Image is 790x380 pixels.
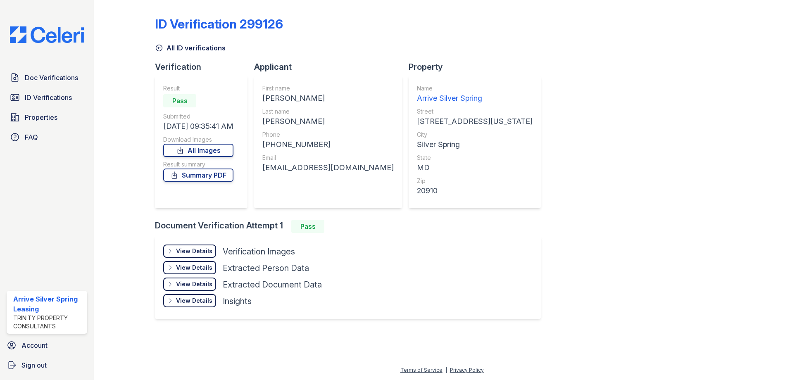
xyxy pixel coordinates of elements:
div: [EMAIL_ADDRESS][DOMAIN_NAME] [262,162,394,173]
div: View Details [176,297,212,305]
div: [PERSON_NAME] [262,93,394,104]
div: [PERSON_NAME] [262,116,394,127]
div: Verification [155,61,254,73]
div: 20910 [417,185,533,197]
span: Account [21,340,48,350]
div: [DATE] 09:35:41 AM [163,121,233,132]
span: ID Verifications [25,93,72,102]
div: Insights [223,295,252,307]
a: FAQ [7,129,87,145]
div: Submitted [163,112,233,121]
a: ID Verifications [7,89,87,106]
img: CE_Logo_Blue-a8612792a0a2168367f1c8372b55b34899dd931a85d93a1a3d3e32e68fde9ad4.png [3,26,90,43]
div: Arrive Silver Spring Leasing [13,294,84,314]
div: Name [417,84,533,93]
span: Properties [25,112,57,122]
div: View Details [176,247,212,255]
div: Trinity Property Consultants [13,314,84,330]
div: Property [409,61,547,73]
div: Document Verification Attempt 1 [155,220,547,233]
a: All ID verifications [155,43,226,53]
span: FAQ [25,132,38,142]
div: City [417,131,533,139]
div: Applicant [254,61,409,73]
div: Zip [417,177,533,185]
div: | [445,367,447,373]
div: Pass [291,220,324,233]
div: Download Images [163,135,233,144]
div: Extracted Person Data [223,262,309,274]
a: Account [3,337,90,354]
a: Name Arrive Silver Spring [417,84,533,104]
div: View Details [176,280,212,288]
a: Terms of Service [400,367,443,373]
a: Sign out [3,357,90,373]
a: Summary PDF [163,169,233,182]
div: [PHONE_NUMBER] [262,139,394,150]
a: Properties [7,109,87,126]
span: Doc Verifications [25,73,78,83]
div: MD [417,162,533,173]
a: All Images [163,144,233,157]
div: Phone [262,131,394,139]
div: Last name [262,107,394,116]
div: State [417,154,533,162]
div: ID Verification 299126 [155,17,283,31]
div: Street [417,107,533,116]
div: Result summary [163,160,233,169]
a: Doc Verifications [7,69,87,86]
div: Pass [163,94,196,107]
div: View Details [176,264,212,272]
a: Privacy Policy [450,367,484,373]
div: Result [163,84,233,93]
div: Extracted Document Data [223,279,322,290]
div: Silver Spring [417,139,533,150]
div: Email [262,154,394,162]
div: First name [262,84,394,93]
div: Arrive Silver Spring [417,93,533,104]
span: Sign out [21,360,47,370]
div: [STREET_ADDRESS][US_STATE] [417,116,533,127]
div: Verification Images [223,246,295,257]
